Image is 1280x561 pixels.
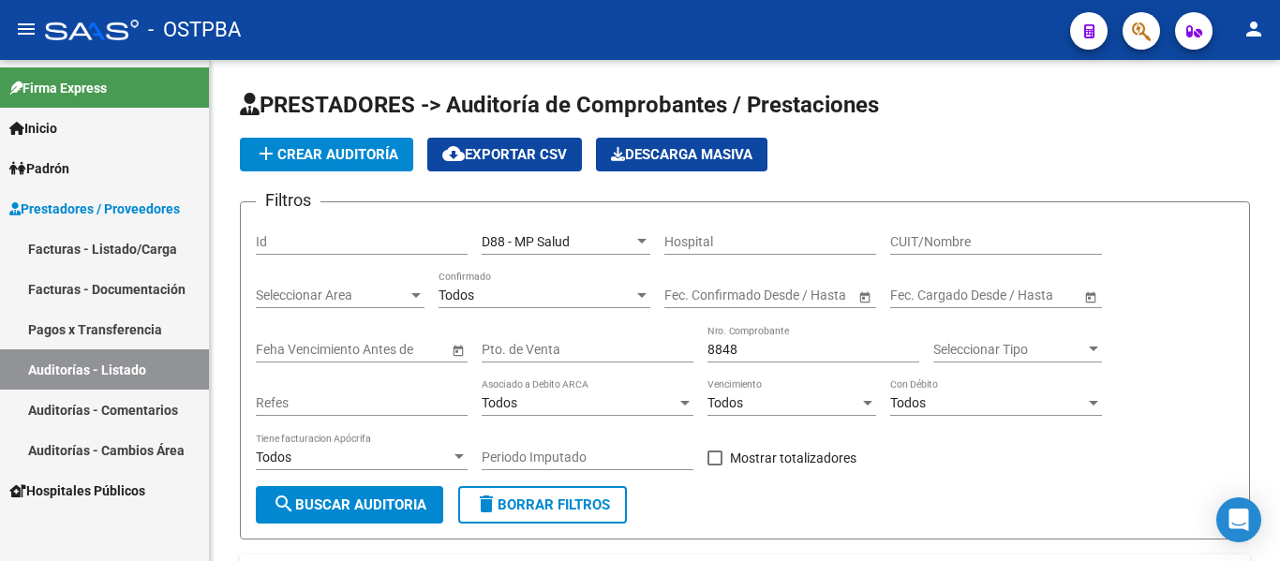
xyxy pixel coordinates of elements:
[9,118,57,139] span: Inicio
[855,287,874,306] button: Open calendar
[482,234,570,249] span: D88 - MP Salud
[256,450,291,465] span: Todos
[730,447,856,469] span: Mostrar totalizadores
[482,395,517,410] span: Todos
[427,138,582,171] button: Exportar CSV
[240,92,879,118] span: PRESTADORES -> Auditoría de Comprobantes / Prestaciones
[458,486,627,524] button: Borrar Filtros
[439,288,474,303] span: Todos
[256,486,443,524] button: Buscar Auditoria
[448,340,468,360] button: Open calendar
[933,342,1085,358] span: Seleccionar Tipo
[255,146,398,163] span: Crear Auditoría
[273,496,426,513] span: Buscar Auditoria
[890,288,959,303] input: Fecha inicio
[596,138,767,171] app-download-masive: Descarga masiva de comprobantes (adjuntos)
[273,493,295,515] mat-icon: search
[240,138,413,171] button: Crear Auditoría
[15,18,37,40] mat-icon: menu
[707,395,743,410] span: Todos
[1080,287,1100,306] button: Open calendar
[596,138,767,171] button: Descarga Masiva
[664,288,733,303] input: Fecha inicio
[749,288,841,303] input: Fecha fin
[442,146,567,163] span: Exportar CSV
[890,395,926,410] span: Todos
[1243,18,1265,40] mat-icon: person
[9,480,145,501] span: Hospitales Públicos
[975,288,1066,303] input: Fecha fin
[475,496,610,513] span: Borrar Filtros
[1216,497,1261,542] div: Open Intercom Messenger
[256,288,408,303] span: Seleccionar Area
[255,142,277,165] mat-icon: add
[256,187,320,214] h3: Filtros
[442,142,465,165] mat-icon: cloud_download
[9,78,107,98] span: Firma Express
[9,199,180,219] span: Prestadores / Proveedores
[9,158,69,179] span: Padrón
[148,9,241,51] span: - OSTPBA
[611,146,752,163] span: Descarga Masiva
[475,493,498,515] mat-icon: delete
